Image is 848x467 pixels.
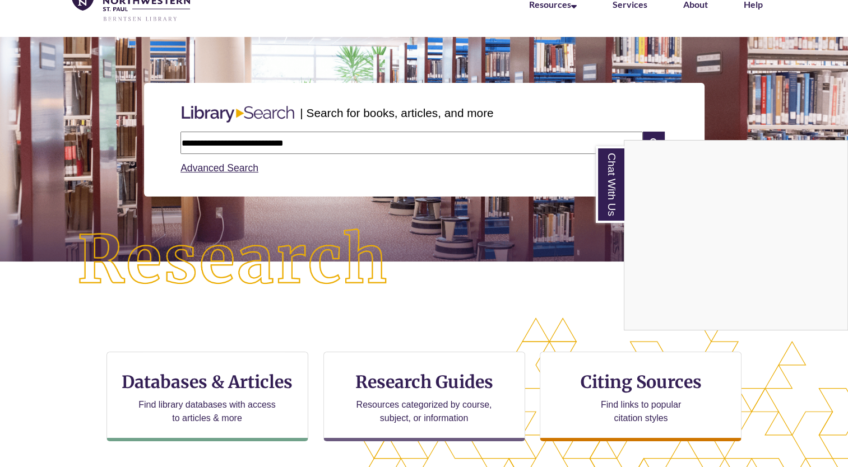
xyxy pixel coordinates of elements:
a: Chat With Us [596,146,624,223]
div: Chat With Us [624,140,848,330]
iframe: Chat Widget [624,141,847,330]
